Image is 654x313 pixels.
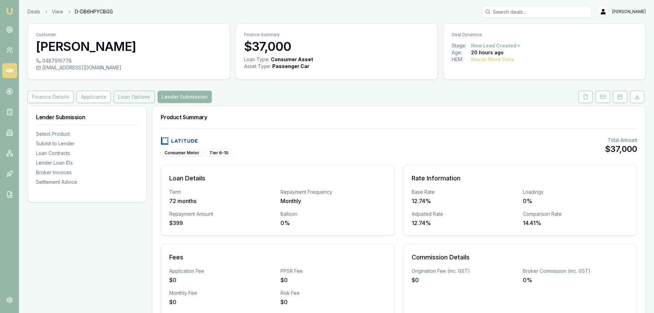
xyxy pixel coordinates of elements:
[452,32,637,37] p: Deal Dynamics
[482,5,592,18] input: Search deals
[471,56,514,63] div: Needs More Data
[156,91,213,103] a: Lender Submission
[75,91,112,103] a: Applicants
[471,49,504,56] div: 20 hours ago
[452,42,471,49] div: Stage:
[605,137,637,144] div: Total Amount
[452,56,471,63] div: HEM:
[169,211,275,217] div: Repayment Amount
[169,174,386,183] h3: Loan Details
[161,137,198,145] img: Latitude
[280,290,386,297] div: Risk Fee
[112,91,156,103] a: Loan Options
[244,56,269,63] div: Loan Type:
[244,32,429,37] p: Finance Summary
[75,8,113,15] span: D-DB6HPYCBGG
[161,114,637,120] h3: Product Summary
[523,268,629,275] div: Broker Commission (inc. GST)
[52,8,63,15] a: View
[412,268,517,275] div: Origination Fee (inc. GST)
[605,144,637,155] div: $37,000
[412,276,517,284] div: $0
[114,91,155,103] button: Loan Options
[452,49,471,56] div: Age:
[523,197,629,205] div: 0%
[612,9,646,14] span: [PERSON_NAME]
[412,211,517,217] div: Adjusted Rate
[36,179,138,186] div: Settlement Advice
[412,219,517,227] div: 12.74%
[244,40,429,53] h3: $37,000
[36,114,138,120] h3: Lender Submission
[36,150,138,157] div: Loan Contracts
[412,253,629,262] h3: Commission Details
[280,189,386,195] div: Repayment Frequency
[27,8,40,15] a: Deals
[244,63,271,70] div: Asset Type :
[280,197,386,205] div: Monthly
[280,276,386,284] div: $0
[523,219,629,227] div: 14.41%
[206,149,232,157] div: Tier 6-10
[169,276,275,284] div: $0
[158,91,212,103] button: Lender Submission
[523,211,629,217] div: Comparison Rate
[27,8,113,15] nav: breadcrumb
[36,140,138,147] div: Submit to Lender
[280,211,386,217] div: Balloon
[169,290,275,297] div: Monthly Fee
[169,219,275,227] div: $399
[36,131,138,137] div: Select Product
[523,276,629,284] div: 0%
[36,169,138,176] div: Broker Invoices
[169,268,275,275] div: Application Fee
[272,63,309,70] div: Passenger Car
[169,298,275,306] div: $0
[169,189,275,195] div: Term
[27,91,74,103] button: Finance Details
[412,189,517,195] div: Base Rate
[412,174,629,183] h3: Rate Information
[412,197,517,205] div: 12.74%
[280,298,386,306] div: $0
[280,268,386,275] div: PPSR Fee
[169,253,386,262] h3: Fees
[161,149,203,157] div: Consumer Motor
[271,56,313,63] div: Consumer Asset
[36,57,221,64] div: 0487916778
[36,159,138,166] div: Lender Loan IDs
[27,91,75,103] a: Finance Details
[523,189,629,195] div: Loadings
[5,7,14,15] img: emu-icon-u.png
[169,197,275,205] div: 72 months
[36,40,221,53] h3: [PERSON_NAME]
[471,42,521,49] button: New Lead Created
[36,64,221,71] div: [EMAIL_ADDRESS][DOMAIN_NAME]
[77,91,111,103] button: Applicants
[280,219,386,227] div: 0%
[36,32,221,37] p: Customer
